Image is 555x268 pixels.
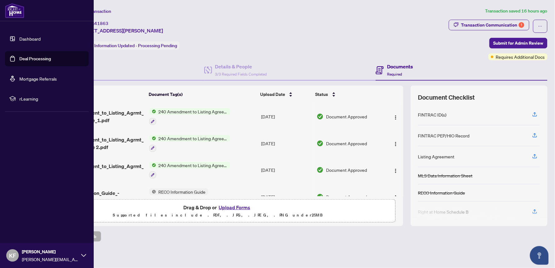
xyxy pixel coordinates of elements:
[215,63,267,70] h4: Details & People
[313,86,382,103] th: Status
[19,76,57,82] a: Mortgage Referrals
[149,162,230,179] button: Status Icon240 Amendment to Listing Agreement - Authority to Offer for Sale Price Change/Extensio...
[418,172,473,179] div: MLS Data Information Sheet
[149,135,230,152] button: Status Icon240 Amendment to Listing Agreement - Authority to Offer for Sale Price Change/Extensio...
[215,72,267,77] span: 3/3 Required Fields Completed
[493,38,543,48] span: Submit for Admin Review
[418,153,455,160] div: Listing Agreement
[393,168,398,173] img: Logo
[149,188,156,195] img: Status Icon
[149,135,156,142] img: Status Icon
[391,165,401,175] button: Logo
[149,108,156,115] img: Status Icon
[149,162,156,169] img: Status Icon
[19,56,51,62] a: Deal Processing
[391,112,401,122] button: Logo
[326,193,367,200] span: Document Approved
[77,41,180,50] div: Status:
[326,140,367,147] span: Document Approved
[44,211,392,219] p: Supported files include .PDF, .JPG, .JPEG, .PNG under 25 MB
[59,162,144,177] span: 240_Amendment_to_Listing_Agrmt_-_Price_Change_Extension_Amendment__A__-_PropTx-[PERSON_NAME].pdf
[19,95,84,102] span: rLearning
[5,3,24,18] img: logo
[393,115,398,120] img: Logo
[19,36,41,42] a: Dashboard
[40,200,395,223] span: Drag & Drop orUpload FormsSupported files include .PDF, .JPG, .JPEG, .PNG under25MB
[418,93,475,102] span: Document Checklist
[156,108,230,115] span: 240 Amendment to Listing Agreement - Authority to Offer for Sale Price Change/Extension/Amendment(s)
[317,140,324,147] img: Document Status
[317,113,324,120] img: Document Status
[391,192,401,202] button: Logo
[391,138,401,148] button: Logo
[387,63,413,70] h4: Documents
[156,188,208,195] span: RECO Information Guide
[418,189,465,196] div: RECO Information Guide
[59,136,144,151] span: 240_Amendment_to_Listing_Agrmt_-_Price_Change 2.pdf
[259,130,315,157] td: [DATE]
[260,91,285,98] span: Upload Date
[77,27,163,34] span: [STREET_ADDRESS][PERSON_NAME]
[538,24,543,28] span: ellipsis
[59,109,144,124] span: 240_Amendment_to_Listing_Agrmt_-_Price_Change_1.pdf
[59,189,144,204] span: Reco_Information_Guide_-_RECO_Forms.pdf
[317,193,324,200] img: Document Status
[315,91,328,98] span: Status
[22,248,78,255] span: [PERSON_NAME]
[485,7,548,15] article: Transaction saved 16 hours ago
[156,162,230,169] span: 240 Amendment to Listing Agreement - Authority to Offer for Sale Price Change/Extension/Amendment(s)
[489,38,548,48] button: Submit for Admin Review
[317,166,324,173] img: Document Status
[78,8,111,14] span: View Transaction
[57,86,146,103] th: (6) File Name
[146,86,258,103] th: Document Tag(s)
[149,108,230,125] button: Status Icon240 Amendment to Listing Agreement - Authority to Offer for Sale Price Change/Extensio...
[9,251,16,260] span: KF
[156,135,230,142] span: 240 Amendment to Listing Agreement - Authority to Offer for Sale Price Change/Extension/Amendment(s)
[496,53,545,60] span: Requires Additional Docs
[387,72,402,77] span: Required
[418,132,470,139] div: FINTRAC PEP/HIO Record
[217,203,252,211] button: Upload Forms
[326,113,367,120] span: Document Approved
[94,21,108,26] span: 41863
[393,195,398,200] img: Logo
[94,43,177,48] span: Information Updated - Processing Pending
[530,246,549,265] button: Open asap
[259,103,315,130] td: [DATE]
[183,203,252,211] span: Drag & Drop or
[418,208,469,215] div: Right at Home Schedule B
[22,256,78,263] span: [PERSON_NAME][EMAIL_ADDRESS][DOMAIN_NAME]
[449,20,529,30] button: Transaction Communication1
[259,183,315,210] td: [DATE]
[326,166,367,173] span: Document Approved
[519,22,524,28] div: 1
[461,20,524,30] div: Transaction Communication
[258,86,313,103] th: Upload Date
[149,188,208,205] button: Status IconRECO Information Guide
[259,157,315,184] td: [DATE]
[393,141,398,146] img: Logo
[418,111,447,118] div: FINTRAC ID(s)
